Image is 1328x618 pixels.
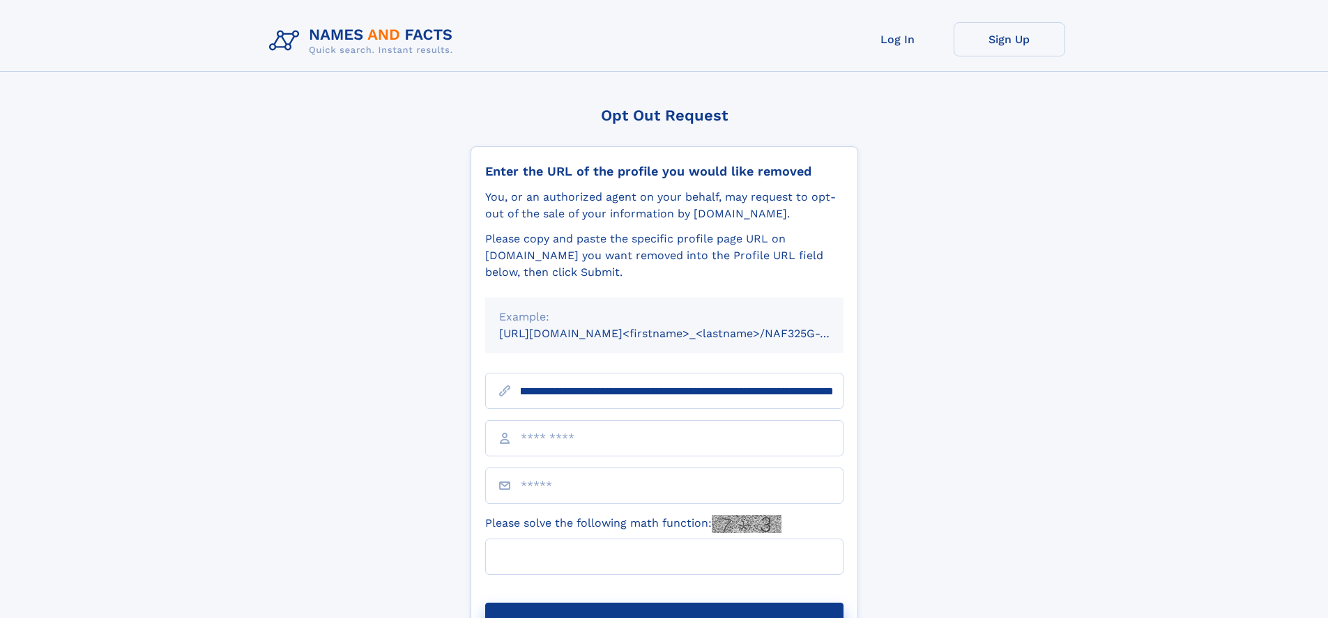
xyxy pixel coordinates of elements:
[485,189,844,222] div: You, or an authorized agent on your behalf, may request to opt-out of the sale of your informatio...
[842,22,954,56] a: Log In
[499,309,830,325] div: Example:
[485,231,844,281] div: Please copy and paste the specific profile page URL on [DOMAIN_NAME] you want removed into the Pr...
[954,22,1065,56] a: Sign Up
[471,107,858,124] div: Opt Out Request
[499,327,870,340] small: [URL][DOMAIN_NAME]<firstname>_<lastname>/NAF325G-xxxxxxxx
[264,22,464,60] img: Logo Names and Facts
[485,164,844,179] div: Enter the URL of the profile you would like removed
[485,515,781,533] label: Please solve the following math function:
